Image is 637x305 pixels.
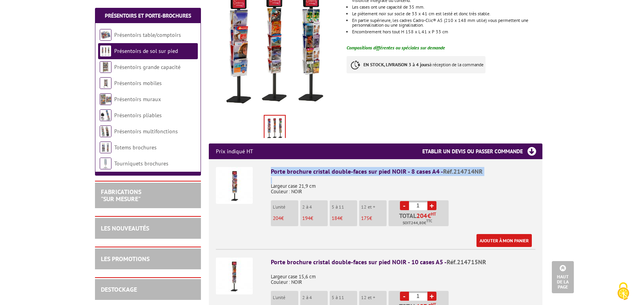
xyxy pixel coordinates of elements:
a: DESTOCKAGE [101,285,137,293]
img: Présentoirs mobiles [100,77,111,89]
a: - [400,292,409,301]
p: 5 à 11 [332,295,357,300]
p: Prix indiqué HT [216,143,253,159]
img: Présentoirs table/comptoirs [100,29,111,41]
span: 184 [332,215,340,221]
p: 2 à 4 [302,295,328,300]
sup: TTC [426,219,432,223]
p: L'unité [273,295,298,300]
a: Ajouter à mon panier [476,234,532,247]
div: Porte brochure cristal double-faces sur pied NOIR - 10 cases A5 - [271,258,535,267]
a: Présentoirs pliables [114,112,162,119]
a: LES NOUVEAUTÉS [101,224,149,232]
p: L'unité [273,204,298,210]
button: Cookies (fenêtre modale) [610,278,637,305]
font: Compositions différentes ou spéciales sur demande [347,45,445,51]
a: Haut de la page [552,261,574,293]
a: Présentoirs de sol sur pied [114,47,178,54]
span: 204 [416,212,427,219]
li: Les cases ont une capacité de 35 mm. [352,5,542,9]
p: € [361,216,387,221]
a: Présentoirs grande capacité [114,64,181,71]
a: - [400,201,409,210]
p: Largeur case 15,6 cm Couleur : NOIR [271,269,535,285]
p: € [273,216,298,221]
p: € [302,216,328,221]
h3: Etablir un devis ou passer commande [422,143,542,159]
img: Cookies (fenêtre modale) [613,281,633,301]
a: LES PROMOTIONS [101,255,150,263]
a: FABRICATIONS"Sur Mesure" [101,188,141,203]
a: + [427,201,436,210]
span: 204 [273,215,281,221]
sup: HT [431,211,436,217]
img: presentoirs_pour_brochure_pied_noir_double-faces_a4_214714nr_214715nr_214716nr.jpg [265,116,285,140]
span: 244,80 [411,220,424,226]
img: Tourniquets brochures [100,158,111,169]
img: Porte brochure cristal double-faces sur pied NOIR - 10 cases A5 [216,258,253,294]
img: Présentoirs de sol sur pied [100,45,111,57]
a: Présentoirs table/comptoirs [114,31,181,38]
p: Largeur case 21,9 cm Couleur : NOIR [271,178,535,194]
div: Porte brochure cristal double-faces sur pied NOIR - 8 cases A4 - [271,167,535,176]
li: Le piètement noir sur socle de 33 x 41 cm est lesté et donc très stable. [352,11,542,16]
p: 5 à 11 [332,204,357,210]
a: Présentoirs mobiles [114,80,162,87]
span: Soit € [403,220,432,226]
a: Présentoirs multifonctions [114,128,178,135]
span: Réf.214714NR [443,167,483,175]
li: Encombrement hors tout H 158 x L 41 x P 33 cm [352,29,542,34]
p: 12 et + [361,204,387,210]
img: Présentoirs pliables [100,109,111,121]
li: En partie supérieure, les cadres Cadro-Clic® A5 (210 x 148 mm utile) vous permettent une personna... [352,18,542,27]
a: Tourniquets brochures [114,160,168,167]
a: + [427,292,436,301]
img: Présentoirs grande capacité [100,61,111,73]
a: Présentoirs et Porte-brochures [105,12,191,19]
span: 175 [361,215,369,221]
span: 194 [302,215,310,221]
p: 12 et + [361,295,387,300]
span: € [427,212,431,219]
img: Porte brochure cristal double-faces sur pied NOIR - 8 cases A4 [216,167,253,204]
p: € [332,216,357,221]
img: Présentoirs multifonctions [100,125,111,137]
a: Totems brochures [114,144,157,151]
a: Présentoirs muraux [114,96,161,103]
img: Présentoirs muraux [100,93,111,105]
p: 2 à 4 [302,204,328,210]
p: à réception de la commande [347,56,486,73]
p: Total [391,212,449,226]
img: Totems brochures [100,142,111,153]
span: Réf.214715NR [447,258,486,266]
strong: EN STOCK, LIVRAISON 3 à 4 jours [363,62,429,67]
